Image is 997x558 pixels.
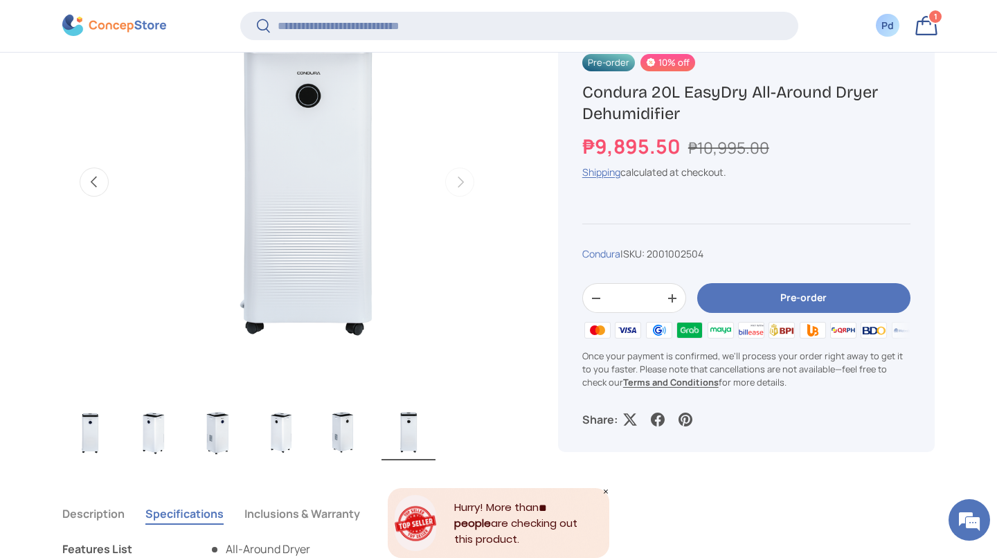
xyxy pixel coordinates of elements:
img: ubp [797,320,827,341]
p: Once your payment is confirmed, we'll process your order right away to get it to you faster. Plea... [582,350,910,390]
span: More actions [220,385,231,399]
button: Inclusions & Warranty [244,498,360,530]
img: qrph [828,320,859,341]
span: 2001002504 [647,247,703,260]
span: ok noted po. [GEOGRAPHIC_DATA]. Medyo consideration ko [PERSON_NAME] macocontrol ko remotely na h... [48,265,243,341]
em: Slightly smiling face [103,374,120,393]
li: All-Around Dryer​ [209,541,492,557]
span: | [620,247,703,260]
img: ConcepStore [62,15,166,37]
div: [PERSON_NAME] [24,355,253,368]
img: maya [705,320,735,341]
strong: ₱9,895.50 [582,134,684,161]
button: Description [62,498,125,530]
a: Shipping [582,165,620,179]
img: metrobank [890,320,920,341]
a: Terms and Conditions [623,376,719,388]
div: pbdeaquino [24,244,246,257]
a: Condura [582,247,620,260]
img: bdo [859,320,889,341]
div: Pd [880,19,895,33]
span: oh sad naman. How about ang carrier, pwede po ba sya iplug sa smart wifi plug? [48,135,243,181]
span: 1 [934,11,937,21]
div: 8:19 PM [38,129,253,186]
img: visa [613,320,643,341]
span: Both manual po. [28,215,107,231]
span: Pre-order [582,54,635,71]
button: Specifications [145,498,224,530]
img: bpi [766,320,797,341]
img: master [582,320,613,341]
img: https://concepstore.ph/products/condura-easydry-all-around-dryer-dehumidifier-20l [381,405,435,460]
div: 8:19 PM [18,210,117,236]
img: condura-easy-dry-dehumidifier-full-right-side-view-condura-philippines [318,405,372,460]
span: Send voice message [219,420,233,434]
button: Pre-order [697,284,910,314]
div: 8:23 PM [18,370,130,397]
a: Pd [872,10,903,41]
div: Close [602,488,609,495]
span: You're welcome [28,376,120,392]
img: condura-easy-dry-dehumidifier-right-side-view-concepstore [190,405,244,460]
textarea: Type your message and hit 'Enter' [7,403,264,452]
div: Lyka De Quiros [72,76,233,97]
p: Share: [582,411,618,428]
img: condura-easy-dry-dehumidifier-full-left-side-view-concepstore-dot-ph [254,405,308,460]
span: SKU: [623,247,645,260]
img: condura-easy-dry-dehumidifier-left-side-view-concepstore.ph [127,405,181,460]
img: condura-easy-dry-dehumidifier-full-view-concepstore.ph [63,405,117,460]
span: 10% off [640,54,694,71]
h1: Condura 20L EasyDry All-Around Dryer Dehumidifier [582,82,910,125]
div: [PERSON_NAME] [24,195,253,207]
span: Attach a file [240,420,253,434]
s: ₱10,995.00 [688,138,769,159]
div: 8:23 PM [38,260,253,347]
img: billease [736,320,766,341]
div: Minimize live chat window [227,7,260,40]
span: End chat [237,385,253,399]
img: grabpay [674,320,705,341]
img: gcash [644,320,674,341]
div: calculated at checkout. [582,165,910,179]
